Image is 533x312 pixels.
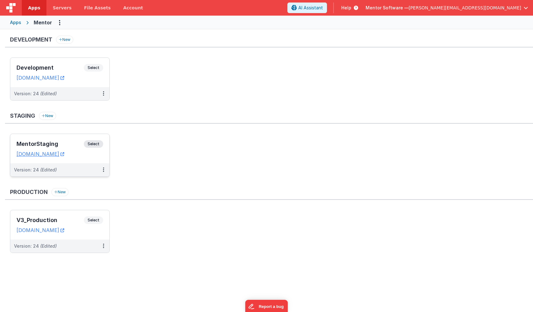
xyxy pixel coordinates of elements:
[17,141,84,147] h3: MentorStaging
[40,91,57,96] span: (Edited)
[14,91,57,97] div: Version: 24
[84,216,103,224] span: Select
[40,167,57,172] span: (Edited)
[51,188,69,196] button: New
[10,113,35,119] h3: Staging
[84,140,103,148] span: Select
[56,36,73,44] button: New
[10,189,48,195] h3: Production
[341,5,351,11] span: Help
[366,5,409,11] span: Mentor Software —
[39,112,56,120] button: New
[409,5,521,11] span: [PERSON_NAME][EMAIL_ADDRESS][DOMAIN_NAME]
[28,5,40,11] span: Apps
[14,243,57,249] div: Version: 24
[17,65,84,71] h3: Development
[10,19,21,26] div: Apps
[17,75,64,81] a: [DOMAIN_NAME]
[17,217,84,223] h3: V3_Production
[53,5,71,11] span: Servers
[17,151,64,157] a: [DOMAIN_NAME]
[287,2,327,13] button: AI Assistant
[40,243,57,249] span: (Edited)
[10,37,52,43] h3: Development
[84,64,103,72] span: Select
[84,5,111,11] span: File Assets
[55,17,65,27] button: Options
[298,5,323,11] span: AI Assistant
[366,5,528,11] button: Mentor Software — [PERSON_NAME][EMAIL_ADDRESS][DOMAIN_NAME]
[34,19,52,26] div: Mentor
[17,227,64,233] a: [DOMAIN_NAME]
[14,167,57,173] div: Version: 24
